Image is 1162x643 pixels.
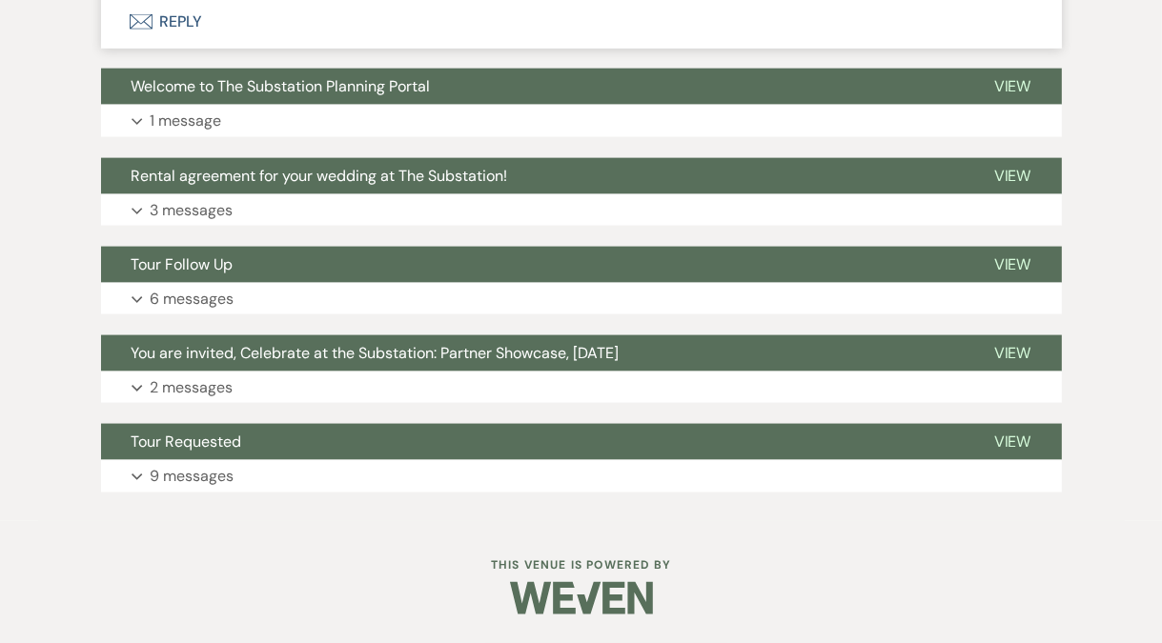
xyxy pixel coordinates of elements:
[994,166,1031,186] span: View
[964,424,1062,460] button: View
[151,464,234,489] p: 9 messages
[964,158,1062,194] button: View
[132,432,242,452] span: Tour Requested
[994,254,1031,274] span: View
[151,109,222,133] p: 1 message
[132,166,508,186] span: Rental agreement for your wedding at The Substation!
[964,335,1062,372] button: View
[994,343,1031,363] span: View
[101,372,1062,404] button: 2 messages
[964,69,1062,105] button: View
[151,287,234,311] p: 6 messages
[101,283,1062,315] button: 6 messages
[101,105,1062,137] button: 1 message
[101,335,964,372] button: You are invited, Celebrate at the Substation: Partner Showcase, [DATE]
[101,247,964,283] button: Tour Follow Up
[994,432,1031,452] span: View
[132,343,620,363] span: You are invited, Celebrate at the Substation: Partner Showcase, [DATE]
[151,375,234,400] p: 2 messages
[994,76,1031,96] span: View
[101,69,964,105] button: Welcome to The Substation Planning Portal
[151,198,234,223] p: 3 messages
[101,460,1062,492] button: 9 messages
[101,424,964,460] button: Tour Requested
[101,158,964,194] button: Rental agreement for your wedding at The Substation!
[132,254,234,274] span: Tour Follow Up
[510,565,653,632] img: Weven Logo
[964,247,1062,283] button: View
[101,194,1062,227] button: 3 messages
[132,76,431,96] span: Welcome to The Substation Planning Portal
